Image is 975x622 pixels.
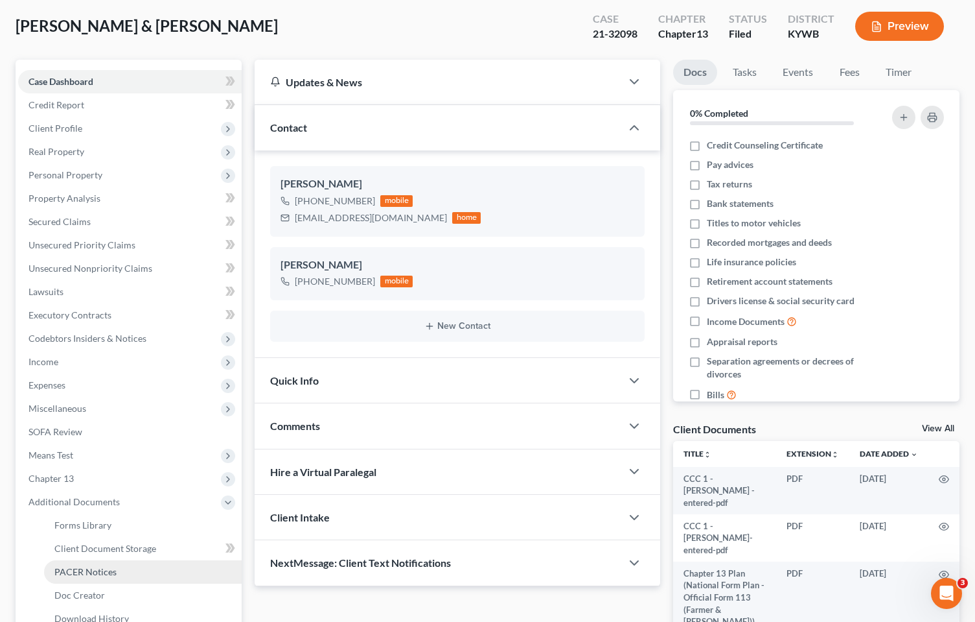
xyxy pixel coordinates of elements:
a: SOFA Review [18,420,242,444]
span: Case Dashboard [29,76,93,87]
span: Contact [270,121,307,134]
div: Chapter [658,27,708,42]
span: Tax returns [707,178,752,191]
div: [PERSON_NAME] [281,257,634,273]
span: Codebtors Insiders & Notices [29,333,146,344]
span: Executory Contracts [29,309,111,320]
span: Pay advices [707,158,753,171]
a: Client Document Storage [44,537,242,560]
a: Docs [673,60,717,85]
span: Quick Info [270,374,319,387]
a: Credit Report [18,93,242,117]
span: Titles to motor vehicles [707,217,801,230]
strong: 0% Completed [690,108,748,119]
span: Unsecured Priority Claims [29,239,135,250]
span: Hire a Virtual Paralegal [270,466,376,478]
span: Real Property [29,146,84,157]
span: Credit Counseling Certificate [707,139,823,152]
span: Client Profile [29,123,82,134]
span: Client Document Storage [54,543,156,554]
span: Lawsuits [29,286,63,297]
div: mobile [380,276,413,287]
a: Timer [875,60,922,85]
td: [DATE] [849,514,928,562]
i: unfold_more [704,451,711,459]
span: Unsecured Nonpriority Claims [29,263,152,274]
div: Status [729,12,767,27]
span: SOFA Review [29,426,82,437]
span: Miscellaneous [29,403,86,414]
a: Fees [829,60,870,85]
span: [PERSON_NAME] & [PERSON_NAME] [16,16,278,35]
div: District [788,12,834,27]
span: Bank statements [707,197,774,210]
button: Preview [855,12,944,41]
span: PACER Notices [54,566,117,577]
div: Updates & News [270,75,606,89]
span: Life insurance policies [707,256,796,269]
td: PDF [776,514,849,562]
a: Unsecured Priority Claims [18,233,242,257]
span: Income Documents [707,315,785,328]
span: Chapter 13 [29,473,74,484]
a: Forms Library [44,514,242,537]
a: Unsecured Nonpriority Claims [18,257,242,280]
button: New Contact [281,321,634,331]
span: Property Analysis [29,193,100,204]
div: Client Documents [673,422,756,436]
a: Property Analysis [18,187,242,210]
span: NextMessage: Client Text Notifications [270,556,451,569]
a: Executory Contracts [18,304,242,327]
span: Means Test [29,449,73,461]
td: CCC 1 - [PERSON_NAME] - entered-pdf [673,467,776,514]
div: Case [593,12,637,27]
span: Credit Report [29,99,84,110]
span: Doc Creator [54,590,105,601]
span: Forms Library [54,520,111,531]
span: Bills [707,389,724,401]
span: Secured Claims [29,216,91,227]
div: KYWB [788,27,834,42]
a: Lawsuits [18,280,242,304]
a: Titleunfold_more [683,449,711,459]
a: Case Dashboard [18,70,242,93]
a: PACER Notices [44,560,242,584]
iframe: Intercom live chat [931,578,962,609]
span: Additional Documents [29,496,120,507]
a: Extensionunfold_more [786,449,839,459]
div: [PERSON_NAME] [281,176,634,192]
span: Recorded mortgages and deeds [707,236,832,249]
a: View All [922,424,954,433]
div: [PHONE_NUMBER] [295,275,375,288]
span: Personal Property [29,169,102,180]
span: Client Intake [270,511,330,523]
span: Appraisal reports [707,335,777,348]
span: Comments [270,420,320,432]
a: Tasks [722,60,767,85]
td: [DATE] [849,467,928,514]
div: Filed [729,27,767,42]
div: 21-32098 [593,27,637,42]
span: 13 [696,27,708,40]
i: expand_more [910,451,918,459]
span: Separation agreements or decrees of divorces [707,355,877,381]
a: Date Added expand_more [860,449,918,459]
td: CCC 1 - [PERSON_NAME]- entered-pdf [673,514,776,562]
span: Retirement account statements [707,275,832,288]
a: Secured Claims [18,210,242,233]
span: 3 [958,578,968,588]
span: Expenses [29,379,65,390]
div: [PHONE_NUMBER] [295,195,375,208]
i: unfold_more [831,451,839,459]
span: Income [29,356,58,367]
a: Doc Creator [44,584,242,607]
td: PDF [776,467,849,514]
span: Drivers license & social security card [707,294,855,307]
div: Chapter [658,12,708,27]
div: mobile [380,195,413,207]
div: home [452,212,481,224]
div: [EMAIL_ADDRESS][DOMAIN_NAME] [295,211,447,224]
a: Events [772,60,823,85]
